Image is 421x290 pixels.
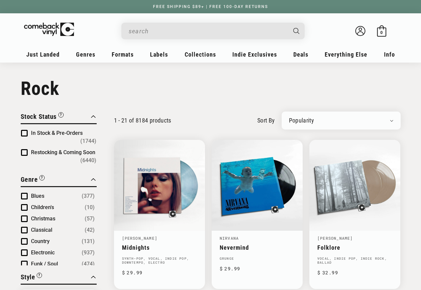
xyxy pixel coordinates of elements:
[31,261,58,267] span: Funk / Soul
[80,137,96,145] span: Number of products: (1744)
[112,51,134,58] span: Formats
[31,215,55,222] span: Christmas
[293,51,308,58] span: Deals
[257,116,275,125] label: sort by
[26,51,60,58] span: Just Landed
[82,192,95,200] span: Number of products: (377)
[31,249,55,256] span: Electronic
[21,273,35,281] span: Style
[85,215,95,223] span: Number of products: (57)
[129,24,287,38] input: When autocomplete results are available use up and down arrows to review and enter to select
[150,51,168,58] span: Labels
[31,130,83,136] span: In Stock & Pre-Orders
[82,260,95,268] span: Number of products: (474)
[317,244,392,251] a: Folklore
[31,238,50,244] span: Country
[31,227,52,233] span: Classical
[31,204,54,210] span: Children's
[121,23,305,39] div: Search
[325,51,367,58] span: Everything Else
[114,117,171,124] p: 1 - 21 of 8184 products
[317,235,353,241] a: [PERSON_NAME]
[21,174,45,186] button: Filter by Genre
[220,244,295,251] a: Nevermind
[76,51,95,58] span: Genres
[31,193,44,199] span: Blues
[31,149,95,155] span: Restocking & Coming Soon
[122,244,197,251] a: Midnights
[82,249,95,257] span: Number of products: (937)
[82,237,95,245] span: Number of products: (131)
[220,235,239,241] a: Nirvana
[21,175,38,183] span: Genre
[85,203,95,211] span: Number of products: (10)
[287,23,305,39] button: Search
[384,51,395,58] span: Info
[21,113,57,121] span: Stock Status
[185,51,216,58] span: Collections
[232,51,277,58] span: Indie Exclusives
[80,156,96,164] span: Number of products: (6440)
[146,4,275,9] a: FREE SHIPPING $89+ | FREE 100-DAY RETURNS
[21,78,401,100] h1: Rock
[21,272,42,284] button: Filter by Style
[85,226,95,234] span: Number of products: (42)
[380,30,383,35] span: 0
[21,112,64,123] button: Filter by Stock Status
[122,235,158,241] a: [PERSON_NAME]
